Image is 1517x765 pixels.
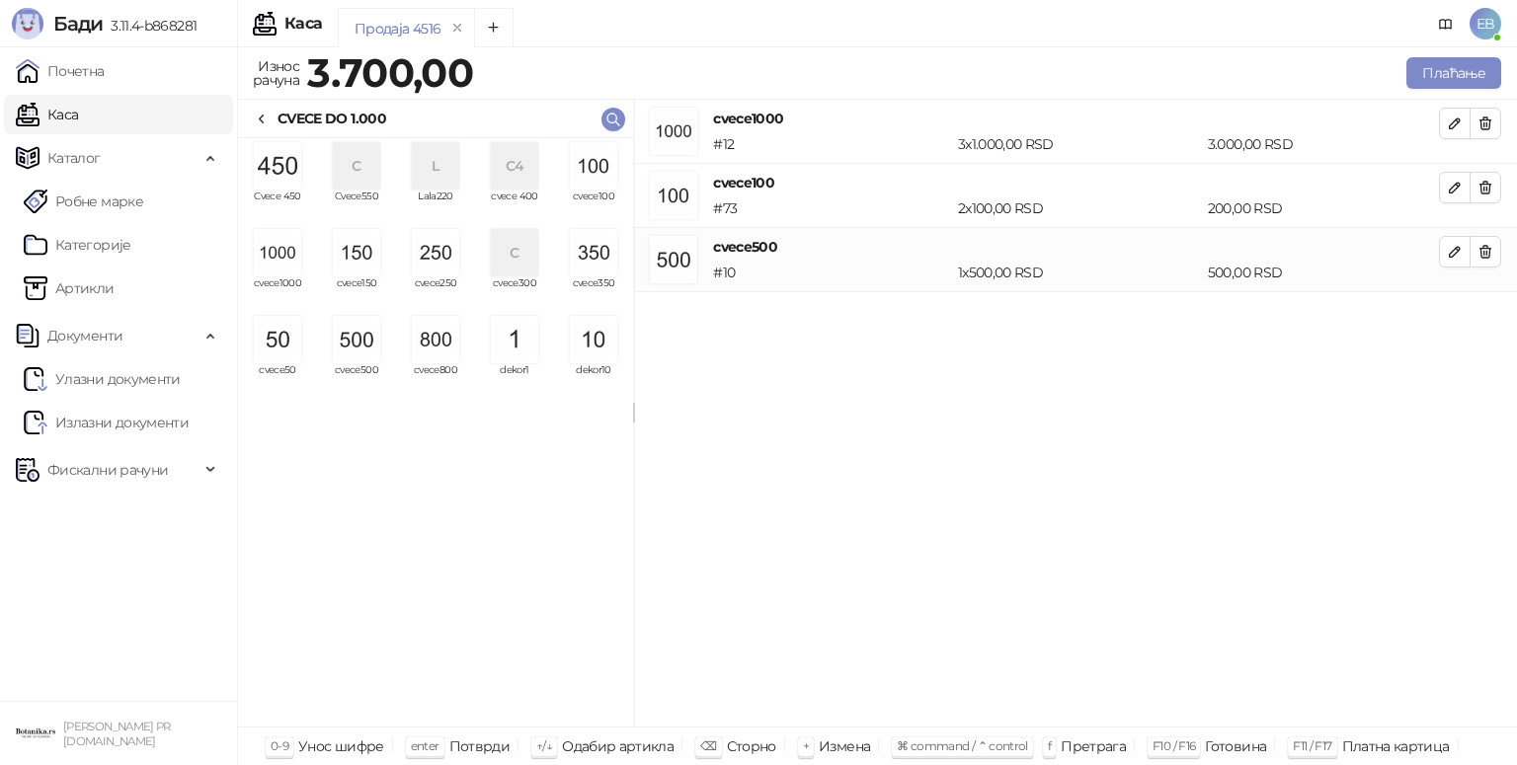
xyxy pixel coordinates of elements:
span: Cvece 450 [246,191,309,221]
div: 3 x 1.000,00 RSD [954,133,1204,155]
a: Излазни документи [24,403,189,442]
span: cvece1000 [246,278,309,308]
span: cvece350 [562,278,625,308]
div: C [491,229,538,276]
span: cvece 400 [483,191,546,221]
a: ArtikliАртикли [24,268,115,308]
button: Add tab [474,8,514,47]
div: # 12 [709,133,954,155]
img: Slika [412,229,459,276]
span: cvece150 [325,278,388,308]
div: Платна картица [1342,733,1450,759]
img: Slika [570,142,617,190]
span: Каталог [47,138,101,178]
img: Slika [333,229,380,276]
span: enter [411,738,439,753]
a: Каса [16,95,78,134]
span: Фискални рачуни [47,450,168,490]
span: ↑/↓ [536,738,552,753]
img: Slika [412,316,459,363]
img: Slika [333,316,380,363]
div: 3.000,00 RSD [1204,133,1443,155]
span: cvece100 [562,191,625,221]
div: C4 [491,142,538,190]
span: 0-9 [271,738,288,753]
img: Logo [12,8,43,39]
img: Slika [570,316,617,363]
div: Потврди [449,733,511,759]
div: 2 x 100,00 RSD [954,197,1204,219]
div: # 10 [709,262,954,283]
span: ⌘ command / ⌃ control [897,738,1028,753]
h4: cvece500 [713,236,1439,258]
span: dekor1 [483,365,546,395]
div: Продаја 4516 [355,18,440,39]
a: Ulazni dokumentiУлазни документи [24,359,181,399]
div: 1 x 500,00 RSD [954,262,1204,283]
span: 3.11.4-b868281 [103,17,197,35]
div: Каса [284,16,322,32]
span: cvece250 [404,278,467,308]
span: cvece300 [483,278,546,308]
div: L [412,142,459,190]
span: F10 / F16 [1153,738,1195,753]
span: F11 / F17 [1293,738,1331,753]
span: + [803,738,809,753]
span: Cvece550 [325,191,388,221]
span: ⌫ [700,738,716,753]
div: Измена [819,733,870,759]
span: Бади [53,12,103,36]
div: Готовина [1205,733,1266,759]
div: Претрага [1061,733,1126,759]
h4: cvece100 [713,172,1439,193]
img: 64x64-companyLogo-0e2e8aaa-0bd2-431b-8613-6e3c65811325.png [16,714,55,753]
div: Сторно [727,733,776,759]
a: Документација [1430,8,1462,39]
a: Почетна [16,51,105,91]
a: Категорије [24,225,131,265]
button: remove [444,20,470,37]
div: CVECE DO 1.000 [278,108,386,129]
div: # 73 [709,197,954,219]
span: Документи [47,316,122,355]
div: Одабир артикла [562,733,674,759]
h4: cvece1000 [713,108,1439,129]
span: EB [1470,8,1501,39]
span: Lala220 [404,191,467,221]
a: Робне марке [24,182,143,221]
div: Износ рачуна [249,53,303,93]
small: [PERSON_NAME] PR [DOMAIN_NAME] [63,720,171,748]
div: 200,00 RSD [1204,197,1443,219]
button: Плаћање [1406,57,1501,89]
span: cvece800 [404,365,467,395]
img: Slika [491,316,538,363]
img: Slika [570,229,617,276]
div: grid [238,138,633,727]
div: C [333,142,380,190]
span: cvece50 [246,365,309,395]
img: Slika [254,316,301,363]
div: Унос шифре [298,733,384,759]
div: 500,00 RSD [1204,262,1443,283]
strong: 3.700,00 [307,48,473,97]
span: cvece500 [325,365,388,395]
span: dekor10 [562,365,625,395]
img: Slika [254,229,301,276]
span: f [1048,738,1051,753]
img: Slika [254,142,301,190]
